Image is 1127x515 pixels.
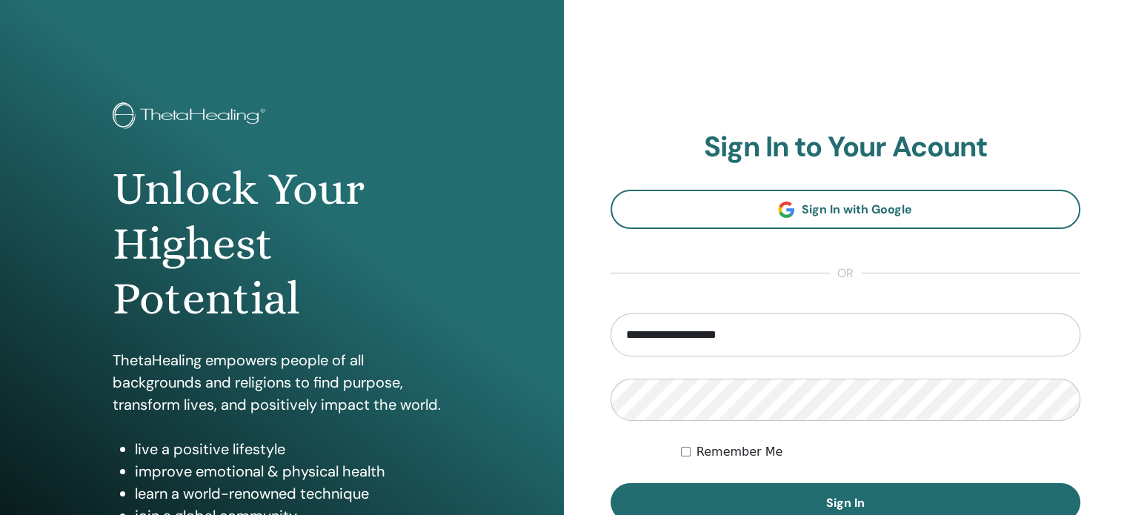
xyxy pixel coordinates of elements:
[113,162,451,327] h1: Unlock Your Highest Potential
[830,265,861,282] span: or
[611,190,1081,229] a: Sign In with Google
[135,460,451,482] li: improve emotional & physical health
[681,443,1080,461] div: Keep me authenticated indefinitely or until I manually logout
[135,482,451,505] li: learn a world-renowned technique
[113,349,451,416] p: ThetaHealing empowers people of all backgrounds and religions to find purpose, transform lives, a...
[697,443,783,461] label: Remember Me
[135,438,451,460] li: live a positive lifestyle
[802,202,912,217] span: Sign In with Google
[611,130,1081,165] h2: Sign In to Your Acount
[826,495,865,511] span: Sign In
